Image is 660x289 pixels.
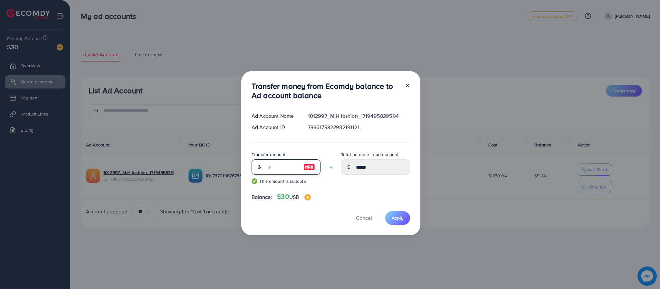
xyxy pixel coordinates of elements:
[348,211,380,225] button: Cancel
[252,178,320,184] small: This amount is suitable
[303,124,415,131] div: 7385178322982191121
[252,178,257,184] img: guide
[303,112,415,120] div: 1012997_M.H fashion_1719495839504
[392,215,404,221] span: Apply
[356,214,372,221] span: Cancel
[304,194,311,200] img: image
[252,151,285,158] label: Transfer amount
[246,112,303,120] div: Ad Account Name
[341,151,398,158] label: Total balance in ad account
[246,124,303,131] div: Ad Account ID
[252,193,272,201] span: Balance:
[289,193,299,200] span: USD
[385,211,410,225] button: Apply
[277,193,311,201] h4: $30
[303,163,315,171] img: image
[252,81,400,100] h3: Transfer money from Ecomdy balance to Ad account balance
